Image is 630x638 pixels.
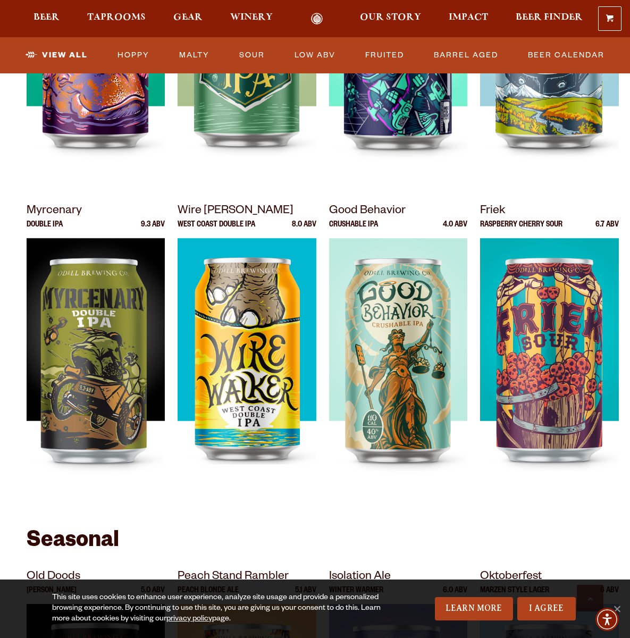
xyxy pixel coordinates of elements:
[21,43,92,68] a: View All
[52,593,398,625] div: This site uses cookies to enhance user experience, analyze site usage and provide a personalized ...
[113,43,154,68] a: Hoppy
[329,568,467,587] p: Isolation Ale
[27,202,165,221] p: Myrcenary
[480,202,618,504] a: Friek Raspberry Cherry Sour 6.7 ABV Friek Friek
[480,238,618,504] img: Friek
[27,202,165,504] a: Myrcenary Double IPA 9.3 ABV Myrcenary Myrcenary
[480,202,618,221] p: Friek
[517,597,576,620] a: I Agree
[329,202,467,504] a: Good Behavior Crushable IPA 4.0 ABV Good Behavior Good Behavior
[178,568,316,587] p: Peach Stand Rambler
[173,13,203,22] span: Gear
[33,13,60,22] span: Beer
[443,221,467,238] p: 4.0 ABV
[329,238,467,504] img: Good Behavior
[595,221,619,238] p: 6.7 ABV
[360,13,421,22] span: Our Story
[297,13,337,25] a: Odell Home
[27,568,165,587] p: Old Doods
[353,13,428,25] a: Our Story
[480,221,562,238] p: Raspberry Cherry Sour
[442,13,495,25] a: Impact
[27,13,66,25] a: Beer
[80,13,153,25] a: Taprooms
[178,238,316,504] img: Wire Walker
[292,221,316,238] p: 8.0 ABV
[595,608,619,631] div: Accessibility Menu
[178,202,316,221] p: Wire [PERSON_NAME]
[524,43,609,68] a: Beer Calendar
[141,221,165,238] p: 9.3 ABV
[230,13,273,22] span: Winery
[516,13,583,22] span: Beer Finder
[480,568,618,587] p: Oktoberfest
[166,13,209,25] a: Gear
[175,43,214,68] a: Malty
[27,221,63,238] p: Double IPA
[235,43,269,68] a: Sour
[509,13,590,25] a: Beer Finder
[435,597,513,620] a: Learn More
[166,615,212,624] a: privacy policy
[223,13,280,25] a: Winery
[27,530,603,555] h2: Seasonal
[178,202,316,504] a: Wire [PERSON_NAME] West Coast Double IPA 8.0 ABV Wire Walker Wire Walker
[361,43,408,68] a: Fruited
[27,238,165,504] img: Myrcenary
[290,43,340,68] a: Low ABV
[329,202,467,221] p: Good Behavior
[329,221,378,238] p: Crushable IPA
[430,43,502,68] a: Barrel Aged
[449,13,488,22] span: Impact
[87,13,146,22] span: Taprooms
[178,221,255,238] p: West Coast Double IPA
